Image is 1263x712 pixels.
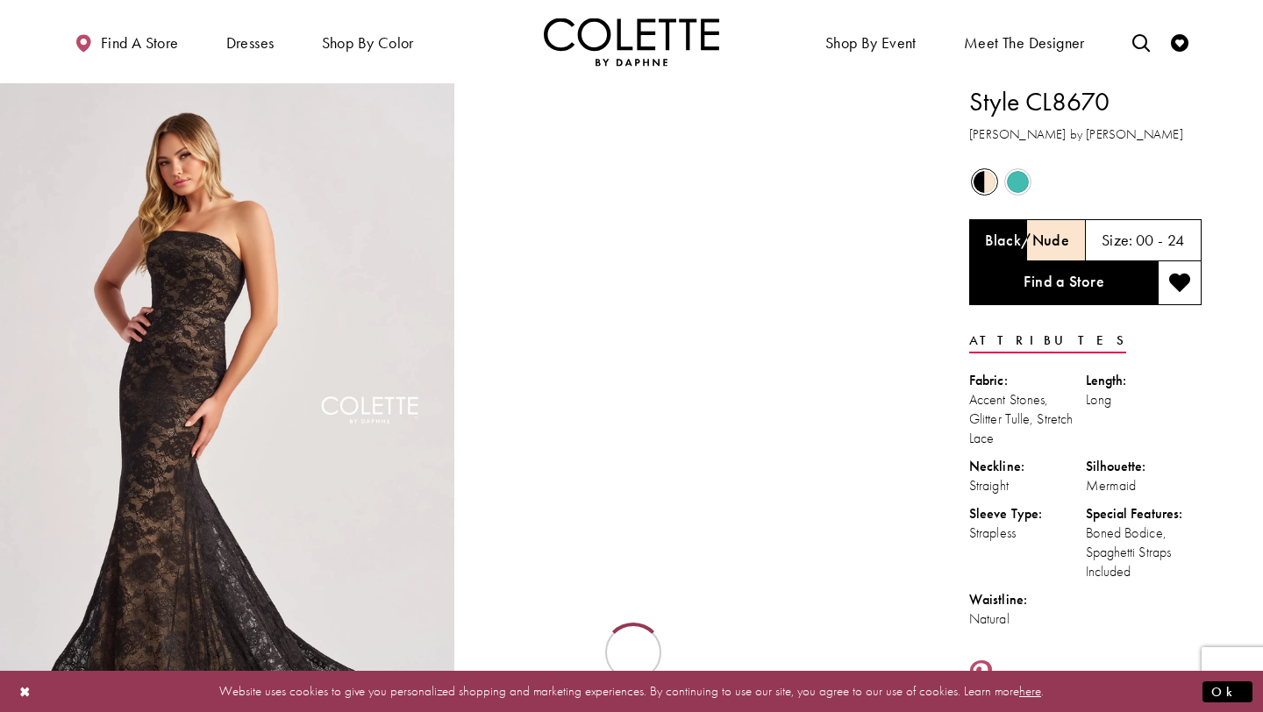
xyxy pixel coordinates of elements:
[969,83,1202,120] h1: Style CL8670
[969,390,1086,448] div: Accent Stones, Glitter Tulle, Stretch Lace
[126,680,1137,703] p: Website uses cookies to give you personalized shopping and marketing experiences. By continuing t...
[969,371,1086,390] div: Fabric:
[226,34,275,52] span: Dresses
[969,167,1000,197] div: Black/Nude
[821,18,921,66] span: Shop By Event
[969,166,1202,199] div: Product color controls state depends on size chosen
[969,261,1158,305] a: Find a Store
[1086,504,1202,523] div: Special Features:
[969,504,1086,523] div: Sleeve Type:
[1086,457,1202,476] div: Silhouette:
[322,34,414,52] span: Shop by color
[11,676,40,707] button: Close Dialog
[1202,680,1252,702] button: Submit Dialog
[544,18,719,66] img: Colette by Daphne
[969,125,1202,145] h3: [PERSON_NAME] by [PERSON_NAME]
[318,18,418,66] span: Shop by color
[969,328,1126,353] a: Attributes
[985,231,1069,249] h5: Chosen color
[825,34,917,52] span: Shop By Event
[969,590,1086,609] div: Waistline:
[969,659,993,693] a: Share using Pinterest - Opens in new tab
[960,18,1089,66] a: Meet the designer
[1167,18,1193,66] a: Check Wishlist
[1019,682,1041,700] a: here
[1003,167,1033,197] div: Turquoise
[1158,261,1202,305] button: Add to wishlist
[1086,476,1202,495] div: Mermaid
[969,476,1086,495] div: Straight
[1086,523,1202,581] div: Boned Bodice, Spaghetti Straps Included
[222,18,279,66] span: Dresses
[1102,230,1133,250] span: Size:
[70,18,182,66] a: Find a store
[1136,231,1185,249] h5: 00 - 24
[1086,390,1202,409] div: Long
[1128,18,1154,66] a: Toggle search
[1086,371,1202,390] div: Length:
[969,523,1086,543] div: Strapless
[463,83,917,310] video: Style CL8670 Colette by Daphne #1 autoplay loop mute video
[969,609,1086,629] div: Natural
[969,457,1086,476] div: Neckline:
[964,34,1085,52] span: Meet the designer
[544,18,719,66] a: Visit Home Page
[101,34,179,52] span: Find a store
